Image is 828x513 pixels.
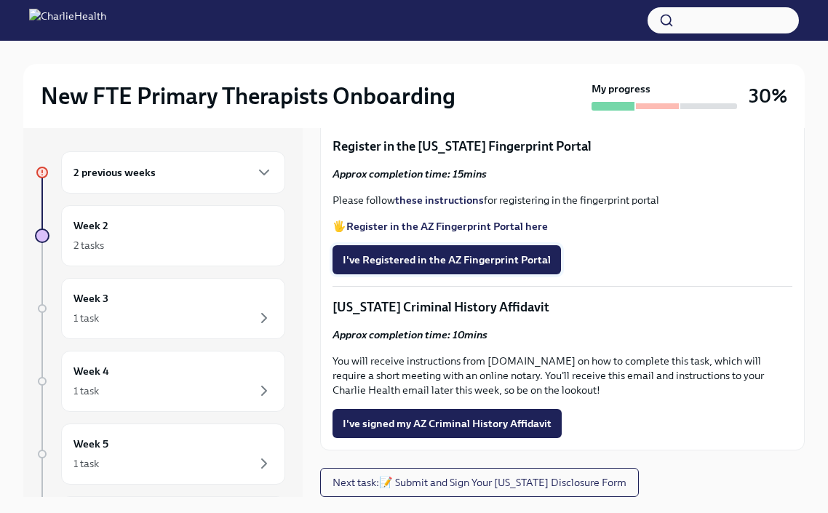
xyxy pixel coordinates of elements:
strong: Approx completion time: 10mins [333,328,487,341]
span: I've Registered in the AZ Fingerprint Portal [343,252,551,267]
div: 1 task [73,456,99,471]
a: Week 31 task [35,278,285,339]
a: Week 51 task [35,423,285,485]
button: Next task:📝 Submit and Sign Your [US_STATE] Disclosure Form [320,468,639,497]
span: Next task : 📝 Submit and Sign Your [US_STATE] Disclosure Form [333,475,626,490]
strong: Approx completion time: 15mins [333,167,487,180]
div: 1 task [73,311,99,325]
h6: Week 3 [73,290,108,306]
p: You will receive instructions from [DOMAIN_NAME] on how to complete this task, which will require... [333,354,792,397]
p: Register in the [US_STATE] Fingerprint Portal [333,138,792,155]
a: Week 41 task [35,351,285,412]
p: 🖐️ [333,219,792,234]
div: 2 previous weeks [61,151,285,194]
h2: New FTE Primary Therapists Onboarding [41,81,455,111]
a: these instructions [395,194,484,207]
p: [US_STATE] Criminal History Affidavit [333,298,792,316]
h6: Week 2 [73,218,108,234]
a: Week 22 tasks [35,205,285,266]
div: 1 task [73,383,99,398]
button: I've signed my AZ Criminal History Affidavit [333,409,562,438]
a: Register in the AZ Fingerprint Portal here [346,220,548,233]
h6: Week 4 [73,363,109,379]
div: 2 tasks [73,238,104,252]
img: CharlieHealth [29,9,106,32]
p: Please follow for registering in the fingerprint portal [333,193,792,207]
button: I've Registered in the AZ Fingerprint Portal [333,245,561,274]
h3: 30% [749,83,787,109]
h6: Week 5 [73,436,108,452]
strong: My progress [592,81,650,96]
span: I've signed my AZ Criminal History Affidavit [343,416,552,431]
h6: 2 previous weeks [73,164,156,180]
